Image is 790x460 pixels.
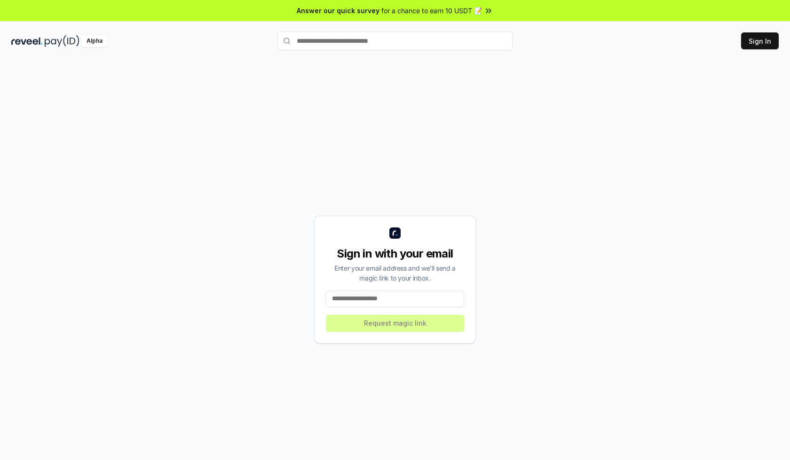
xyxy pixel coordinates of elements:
[11,35,43,47] img: reveel_dark
[326,246,464,261] div: Sign in with your email
[45,35,79,47] img: pay_id
[326,263,464,283] div: Enter your email address and we’ll send a magic link to your inbox.
[381,6,482,16] span: for a chance to earn 10 USDT 📝
[389,227,401,239] img: logo_small
[297,6,379,16] span: Answer our quick survey
[741,32,779,49] button: Sign In
[81,35,108,47] div: Alpha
